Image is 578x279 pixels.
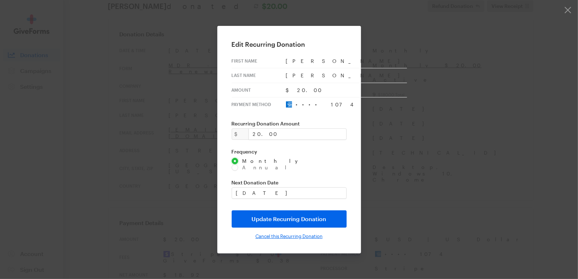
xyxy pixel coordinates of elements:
[232,83,286,97] th: Amount
[232,120,347,127] label: Recurring Donation Amount
[181,58,397,81] td: Thank You!
[286,97,407,112] td: •••• 1074
[232,40,347,48] h2: Edit Recurring Donation
[226,12,352,32] img: BrightFocus Foundation | Macular Degeneration Research
[232,68,286,83] th: Last Name
[286,68,407,83] td: [PERSON_NAME]
[232,148,347,155] label: Frequency
[232,97,286,112] th: Payment Method
[255,233,323,239] input: Cancel this Recurring Donation
[286,54,407,68] td: [PERSON_NAME]
[232,210,347,228] input: Update Recurring Donation
[232,179,347,186] label: Next Donation Date
[286,83,407,97] td: $20.00
[232,54,286,68] th: First Name
[232,128,249,140] div: $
